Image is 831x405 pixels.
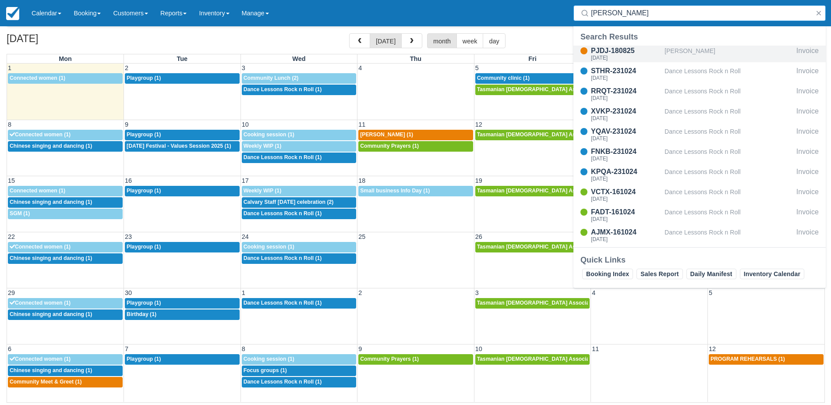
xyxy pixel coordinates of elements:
[244,143,282,149] span: Weekly WIP (1)
[477,86,650,92] span: Tasmanian [DEMOGRAPHIC_DATA] Association -Weekly Praying (1)
[125,186,240,196] a: Playgroup (1)
[796,126,819,143] div: Invoice
[637,269,682,279] a: Sales Report
[8,141,123,152] a: Chinese singing and dancing (1)
[665,126,793,143] div: Dance Lessons Rock n Roll
[591,207,661,217] div: FADT-161024
[796,46,819,62] div: Invoice
[127,356,161,362] span: Playgroup (1)
[125,354,240,365] a: Playgroup (1)
[241,64,246,71] span: 3
[242,197,357,208] a: Calvary Staff [DATE] celebration (2)
[475,298,590,309] a: Tasmanian [DEMOGRAPHIC_DATA] Association -Weekly Praying (1)
[242,153,357,163] a: Dance Lessons Rock n Roll (1)
[10,143,92,149] span: Chinese singing and dancing (1)
[591,86,661,96] div: RRQT-231024
[474,233,483,240] span: 26
[127,143,231,149] span: [DATE] Festival - Values Session 2025 (1)
[8,197,123,208] a: Chinese singing and dancing (1)
[244,86,322,92] span: Dance Lessons Rock n Roll (1)
[708,289,713,296] span: 5
[456,33,484,48] button: week
[580,255,819,265] div: Quick Links
[711,356,785,362] span: PROGRAM REHEARSALS (1)
[591,146,661,157] div: FNKB-231024
[357,345,363,352] span: 9
[573,207,826,224] a: FADT-161024[DATE]Dance Lessons Rock n RollInvoice
[475,242,590,252] a: Tasmanian [DEMOGRAPHIC_DATA] Association -Weekly Praying (1)
[244,255,322,261] span: Dance Lessons Rock n Roll (1)
[357,233,366,240] span: 25
[8,73,123,84] a: Connected women (1)
[591,187,661,197] div: VCTX-161024
[242,253,357,264] a: Dance Lessons Rock n Roll (1)
[241,177,250,184] span: 17
[591,136,661,141] div: [DATE]
[475,73,590,84] a: Community clinic (1)
[244,75,299,81] span: Community Lunch (2)
[474,345,483,352] span: 10
[8,186,123,196] a: Connected women (1)
[358,141,473,152] a: Community Prayers (1)
[10,75,65,81] span: Connected women (1)
[475,186,590,196] a: Tasmanian [DEMOGRAPHIC_DATA] Association -Weekly Praying (1)
[360,356,419,362] span: Community Prayers (1)
[591,345,600,352] span: 11
[357,64,363,71] span: 4
[573,146,826,163] a: FNKB-231024[DATE]Dance Lessons Rock n RollInvoice
[124,345,129,352] span: 7
[127,188,161,194] span: Playgroup (1)
[127,311,156,317] span: Birthday (1)
[6,7,19,20] img: checkfront-main-nav-mini-logo.png
[10,379,82,385] span: Community Meet & Greet (1)
[10,311,92,317] span: Chinese singing and dancing (1)
[477,131,650,138] span: Tasmanian [DEMOGRAPHIC_DATA] Association -Weekly Praying (1)
[7,64,12,71] span: 1
[10,188,65,194] span: Connected women (1)
[475,85,590,95] a: Tasmanian [DEMOGRAPHIC_DATA] Association -Weekly Praying (1)
[242,141,357,152] a: Weekly WIP (1)
[242,73,357,84] a: Community Lunch (2)
[10,356,71,362] span: Connected women (1)
[10,367,92,373] span: Chinese singing and dancing (1)
[474,121,483,128] span: 12
[796,207,819,224] div: Invoice
[241,345,246,352] span: 8
[665,146,793,163] div: Dance Lessons Rock n Roll
[10,244,71,250] span: Connected women (1)
[591,96,661,101] div: [DATE]
[591,289,596,296] span: 4
[242,85,357,95] a: Dance Lessons Rock n Roll (1)
[7,345,12,352] span: 6
[474,177,483,184] span: 19
[125,141,240,152] a: [DATE] Festival - Values Session 2025 (1)
[292,55,305,62] span: Wed
[127,75,161,81] span: Playgroup (1)
[410,55,421,62] span: Thu
[370,33,402,48] button: [DATE]
[242,186,357,196] a: Weekly WIP (1)
[591,5,812,21] input: Search ( / )
[7,177,16,184] span: 15
[591,66,661,76] div: STHR-231024
[125,130,240,140] a: Playgroup (1)
[796,227,819,244] div: Invoice
[242,354,357,365] a: Cooking session (1)
[591,126,661,137] div: YQAV-231024
[573,227,826,244] a: AJMX-161024[DATE]Dance Lessons Rock n RollInvoice
[358,354,473,365] a: Community Prayers (1)
[177,55,188,62] span: Tue
[477,75,530,81] span: Community clinic (1)
[242,209,357,219] a: Dance Lessons Rock n Roll (1)
[241,289,246,296] span: 1
[709,354,824,365] a: PROGRAM REHEARSALS (1)
[475,354,590,365] a: Tasmanian [DEMOGRAPHIC_DATA] Association -Weekly Praying (1)
[483,33,505,48] button: day
[7,289,16,296] span: 29
[427,33,457,48] button: month
[360,143,419,149] span: Community Prayers (1)
[8,377,123,387] a: Community Meet & Greet (1)
[244,367,287,373] span: Focus groups (1)
[124,289,133,296] span: 30
[7,33,117,50] h2: [DATE]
